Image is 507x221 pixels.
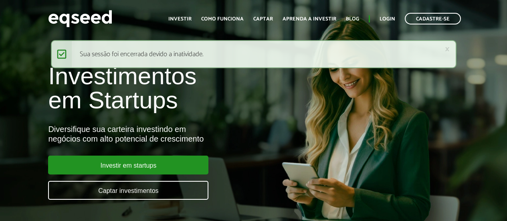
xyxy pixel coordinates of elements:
a: Investir em startups [48,156,208,174]
div: Sua sessão foi encerrada devido a inatividade. [51,40,457,68]
h1: Investimentos em Startups [48,64,290,112]
img: EqSeed [48,8,112,29]
a: Como funciona [201,16,244,22]
a: Captar investimentos [48,181,208,200]
a: Blog [346,16,359,22]
a: Login [380,16,395,22]
a: Captar [253,16,273,22]
a: Cadastre-se [405,13,461,24]
a: Investir [168,16,192,22]
div: Diversifique sua carteira investindo em negócios com alto potencial de crescimento [48,124,290,144]
a: Aprenda a investir [283,16,336,22]
a: × [445,45,450,53]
